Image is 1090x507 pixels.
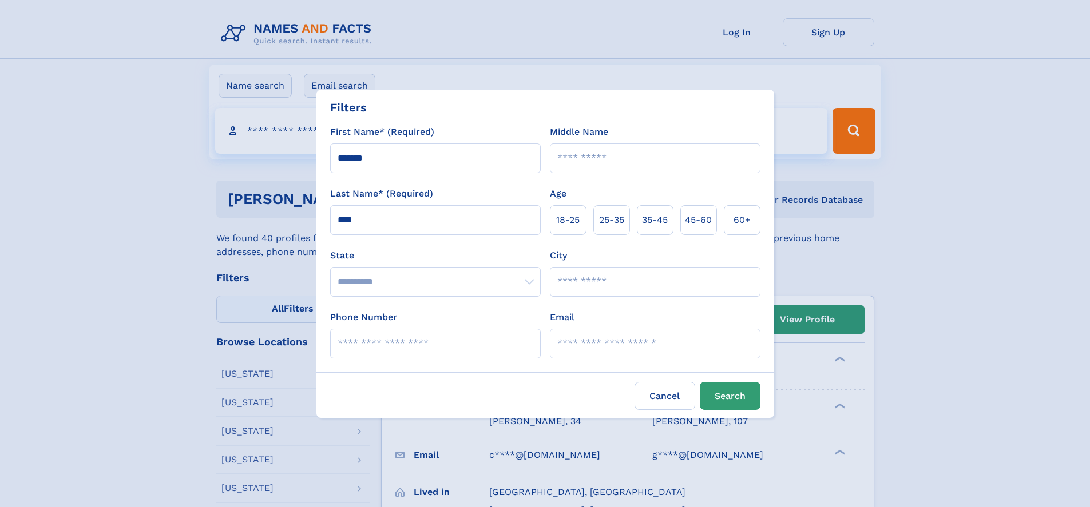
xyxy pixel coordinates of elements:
div: Filters [330,99,367,116]
span: 45‑60 [685,213,712,227]
span: 18‑25 [556,213,580,227]
span: 60+ [734,213,751,227]
label: Last Name* (Required) [330,187,433,201]
label: State [330,249,541,262]
label: Phone Number [330,310,397,324]
button: Search [700,382,760,410]
span: 35‑45 [642,213,668,227]
label: First Name* (Required) [330,125,434,139]
label: City [550,249,567,262]
label: Age [550,187,566,201]
span: 25‑35 [599,213,624,227]
label: Middle Name [550,125,608,139]
label: Cancel [635,382,695,410]
label: Email [550,310,574,324]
